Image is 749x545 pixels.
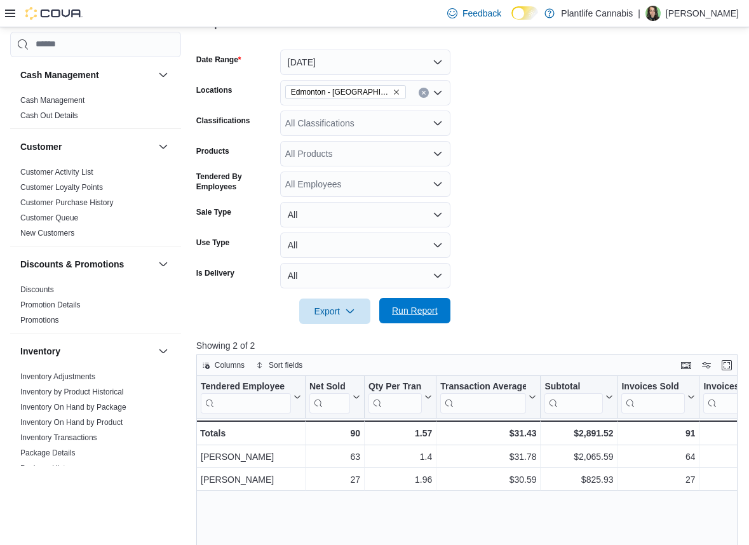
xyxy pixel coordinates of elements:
button: Qty Per Transaction [368,380,432,413]
div: [PERSON_NAME] [201,472,301,487]
button: All [280,263,450,288]
button: Customer [20,140,153,153]
span: Inventory Transactions [20,433,97,443]
label: Is Delivery [196,268,234,278]
div: Tendered Employee [201,380,291,413]
a: Discounts [20,285,54,294]
a: Promotions [20,316,59,325]
div: 1.96 [368,472,432,487]
a: Package History [20,464,76,473]
label: Classifications [196,116,250,126]
a: Inventory On Hand by Package [20,403,126,412]
button: Enter fullscreen [719,358,734,373]
div: $2,891.52 [544,426,613,441]
button: [DATE] [280,50,450,75]
span: Discounts [20,285,54,295]
label: Products [196,146,229,156]
span: Cash Management [20,95,84,105]
div: Invoices Sold [621,380,685,393]
button: Run Report [379,298,450,323]
button: Customer [156,139,171,154]
div: Cash Management [10,93,181,128]
a: Inventory On Hand by Product [20,418,123,427]
div: 1.57 [368,426,432,441]
a: New Customers [20,229,74,238]
button: Display options [699,358,714,373]
span: Feedback [462,7,501,20]
button: Remove Edmonton - Harvest Pointe from selection in this group [393,88,400,96]
label: Sale Type [196,207,231,217]
div: Discounts & Promotions [10,282,181,333]
div: $2,065.59 [544,449,613,464]
p: Showing 2 of 2 [196,339,743,352]
div: Subtotal [544,380,603,413]
button: Discounts & Promotions [156,257,171,272]
div: Tendered Employee [201,380,291,393]
div: Net Sold [309,380,350,393]
span: Inventory by Product Historical [20,387,124,397]
div: 64 [621,449,695,464]
div: Customer [10,165,181,246]
div: 27 [621,472,695,487]
p: [PERSON_NAME] [666,6,739,21]
button: Open list of options [433,88,443,98]
span: Inventory On Hand by Package [20,402,126,412]
a: Feedback [442,1,506,26]
span: Run Report [392,304,438,317]
label: Locations [196,85,233,95]
button: Columns [197,358,250,373]
span: Package Details [20,448,76,458]
h3: Customer [20,140,62,153]
h3: Cash Management [20,69,99,81]
div: 27 [309,472,360,487]
button: Clear input [419,88,429,98]
a: Promotion Details [20,300,81,309]
label: Use Type [196,238,229,248]
a: Inventory Adjustments [20,372,95,381]
button: Open list of options [433,179,443,189]
div: 63 [309,449,360,464]
button: Subtotal [544,380,613,413]
a: Cash Management [20,96,84,105]
div: $31.43 [440,426,536,441]
a: Cash Out Details [20,111,78,120]
button: Invoices Sold [621,380,695,413]
a: Customer Purchase History [20,198,114,207]
div: 91 [621,426,695,441]
span: Customer Purchase History [20,198,114,208]
button: Sort fields [251,358,307,373]
p: Plantlife Cannabis [561,6,633,21]
div: Inventory [10,369,181,542]
a: Package Details [20,448,76,457]
span: Cash Out Details [20,111,78,121]
div: Subtotal [544,380,603,393]
button: Cash Management [20,69,153,81]
div: 90 [309,426,360,441]
button: Inventory [20,345,153,358]
span: Customer Queue [20,213,78,223]
a: Inventory Transactions [20,433,97,442]
span: Sort fields [269,360,302,370]
span: Customer Activity List [20,167,93,177]
div: $825.93 [544,472,613,487]
p: | [638,6,640,21]
div: Qty Per Transaction [368,380,422,393]
div: 1.4 [368,449,432,464]
button: Inventory [156,344,171,359]
div: Net Sold [309,380,350,413]
button: Transaction Average [440,380,536,413]
button: Open list of options [433,149,443,159]
button: Keyboard shortcuts [678,358,694,373]
input: Dark Mode [511,6,538,20]
span: Package History [20,463,76,473]
h3: Discounts & Promotions [20,258,124,271]
button: Cash Management [156,67,171,83]
span: Export [307,299,363,324]
div: Transaction Average [440,380,526,393]
a: Inventory by Product Historical [20,387,124,396]
a: Customer Activity List [20,168,93,177]
span: Edmonton - [GEOGRAPHIC_DATA] [291,86,390,98]
button: All [280,202,450,227]
span: Edmonton - Harvest Pointe [285,85,406,99]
